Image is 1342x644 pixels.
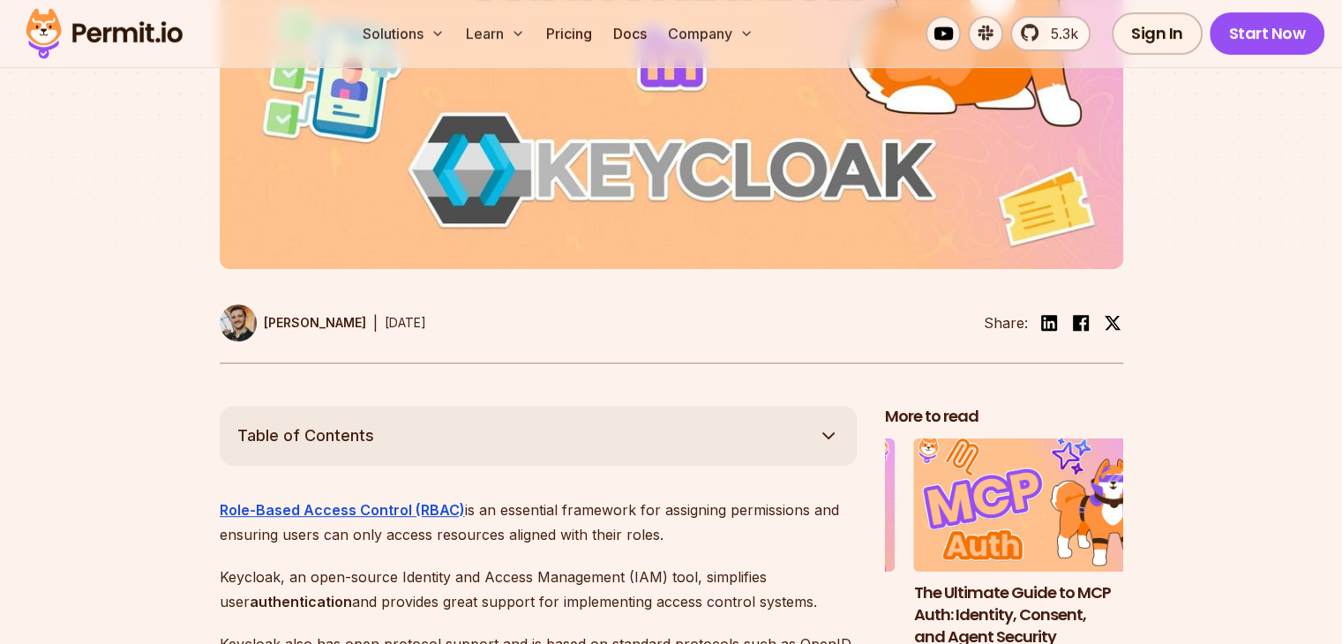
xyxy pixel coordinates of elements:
p: [PERSON_NAME] [264,314,366,332]
h2: More to read [885,406,1123,428]
button: Table of Contents [220,406,857,466]
img: facebook [1070,312,1091,333]
p: is an essential framework for assigning permissions and ensuring users can only access resources ... [220,498,857,547]
button: Solutions [356,16,452,51]
a: Start Now [1210,12,1325,55]
img: linkedin [1038,312,1060,333]
a: Docs [606,16,654,51]
img: Daniel Bass [220,304,257,341]
img: The Ultimate Guide to MCP Auth: Identity, Consent, and Agent Security [914,438,1152,573]
button: Company [661,16,761,51]
a: Sign In [1112,12,1203,55]
a: 5.3k [1010,16,1091,51]
span: Table of Contents [237,423,374,448]
strong: authentication [250,593,352,610]
button: Learn [459,16,532,51]
p: Keycloak, an open-source Identity and Access Management (IAM) tool, simplifies user and provides ... [220,565,857,614]
li: Share: [984,312,1028,333]
img: Human-in-the-Loop for AI Agents: Best Practices, Frameworks, Use Cases, and Demo [656,438,895,573]
a: Role-Based Access Control (RBAC) [220,501,465,519]
a: Pricing [539,16,599,51]
a: [PERSON_NAME] [220,304,366,341]
img: twitter [1104,314,1121,332]
time: [DATE] [385,315,426,330]
span: 5.3k [1040,23,1078,44]
img: Permit logo [18,4,191,64]
div: | [373,312,378,333]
